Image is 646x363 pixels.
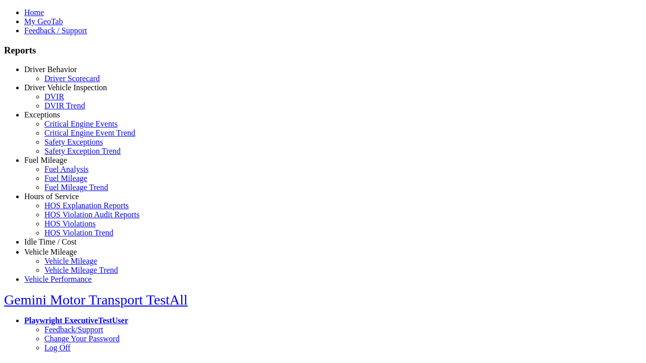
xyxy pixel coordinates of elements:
[44,74,100,83] a: Driver Scorecard
[24,192,79,201] a: Hours of Service
[24,26,87,35] a: Feedback / Support
[44,147,121,155] a: Safety Exception Trend
[44,101,85,110] a: DVIR Trend
[44,138,103,146] a: Safety Exceptions
[44,174,87,183] a: Fuel Mileage
[44,92,64,101] a: DVIR
[44,210,140,219] a: HOS Violation Audit Reports
[44,257,97,265] a: Vehicle Mileage
[44,247,74,255] a: Idle Cost
[4,292,188,308] a: Gemini Motor Transport TestAll
[24,316,128,325] a: Playwright ExecutiveTestUser
[24,156,67,164] a: Fuel Mileage
[44,325,103,334] a: Feedback/Support
[44,219,95,228] a: HOS Violations
[24,17,63,26] a: My GeoTab
[44,201,129,210] a: HOS Explanation Reports
[44,183,108,192] a: Fuel Mileage Trend
[44,165,89,173] a: Fuel Analysis
[24,8,44,17] a: Home
[24,65,77,74] a: Driver Behavior
[44,228,114,237] a: HOS Violation Trend
[44,119,118,128] a: Critical Engine Events
[24,275,92,283] a: Vehicle Performance
[44,334,120,343] a: Change Your Password
[24,237,77,246] a: Idle Time / Cost
[44,129,135,137] a: Critical Engine Event Trend
[24,248,77,256] a: Vehicle Mileage
[4,45,642,56] h3: Reports
[24,83,107,92] a: Driver Vehicle Inspection
[44,343,71,352] a: Log Off
[44,266,118,274] a: Vehicle Mileage Trend
[24,110,60,119] a: Exceptions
